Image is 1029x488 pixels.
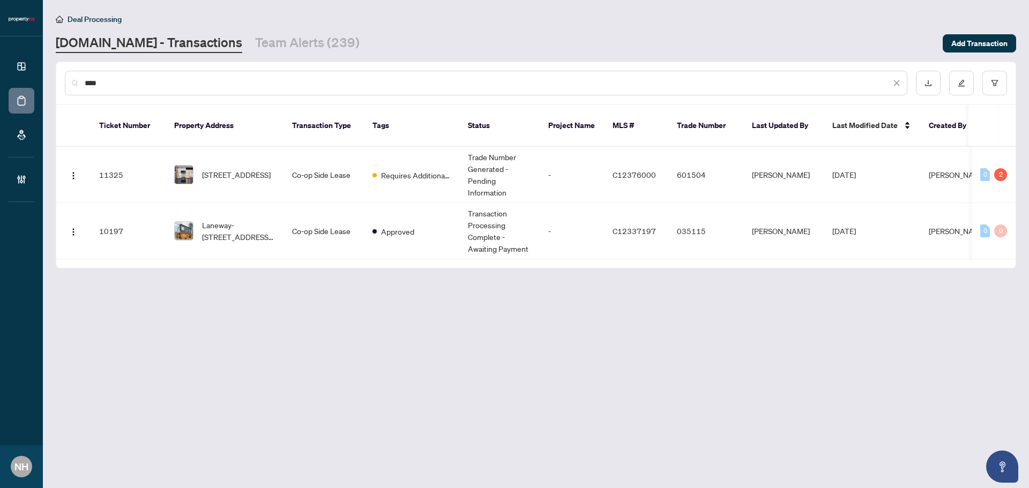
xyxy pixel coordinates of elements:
button: edit [949,71,974,95]
td: Co-op Side Lease [284,147,364,203]
th: MLS # [604,105,668,147]
div: 0 [980,168,990,181]
td: 10197 [91,203,166,259]
span: edit [958,79,965,87]
a: Team Alerts (239) [255,34,360,53]
span: C12376000 [613,170,656,179]
span: Approved [381,226,414,237]
div: 2 [994,168,1007,181]
span: Add Transaction [951,35,1008,52]
th: Trade Number [668,105,743,147]
div: 0 [994,224,1007,237]
td: - [540,147,604,203]
th: Last Updated By [743,105,824,147]
td: 11325 [91,147,166,203]
span: download [924,79,932,87]
span: NH [14,459,28,474]
img: thumbnail-img [175,222,193,240]
span: [PERSON_NAME] [929,170,987,179]
span: filter [991,79,998,87]
th: Ticket Number [91,105,166,147]
th: Project Name [540,105,604,147]
button: Logo [65,222,82,239]
img: logo [9,16,34,22]
th: Created By [920,105,985,147]
td: 035115 [668,203,743,259]
span: [DATE] [832,226,856,236]
td: [PERSON_NAME] [743,147,824,203]
th: Status [459,105,540,147]
div: 0 [980,224,990,237]
img: thumbnail-img [175,166,193,184]
th: Transaction Type [284,105,364,147]
button: Add Transaction [943,34,1016,52]
span: Last Modified Date [832,119,898,131]
td: [PERSON_NAME] [743,203,824,259]
span: [STREET_ADDRESS] [202,169,271,181]
th: Property Address [166,105,284,147]
button: download [916,71,941,95]
th: Last Modified Date [824,105,920,147]
a: [DOMAIN_NAME] - Transactions [56,34,242,53]
span: [PERSON_NAME] [929,226,987,236]
span: close [893,79,900,87]
button: filter [982,71,1007,95]
td: 601504 [668,147,743,203]
img: Logo [69,228,78,236]
td: Transaction Processing Complete - Awaiting Payment [459,203,540,259]
span: C12337197 [613,226,656,236]
button: Logo [65,166,82,183]
img: Logo [69,171,78,180]
span: Deal Processing [68,14,122,24]
td: Co-op Side Lease [284,203,364,259]
button: Open asap [986,451,1018,483]
td: Trade Number Generated - Pending Information [459,147,540,203]
th: Tags [364,105,459,147]
span: [DATE] [832,170,856,179]
span: home [56,16,63,23]
td: - [540,203,604,259]
span: Laneway-[STREET_ADDRESS][PERSON_NAME] [202,219,275,243]
span: Requires Additional Docs [381,169,451,181]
